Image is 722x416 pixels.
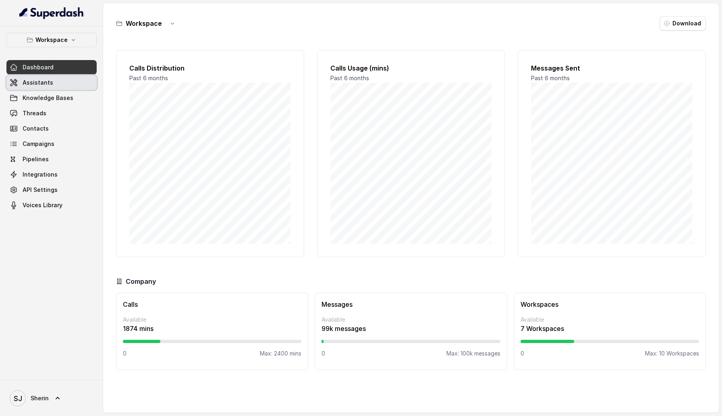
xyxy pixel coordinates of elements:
[123,349,127,358] p: 0
[126,277,156,286] h3: Company
[126,19,162,28] h3: Workspace
[23,140,54,148] span: Campaigns
[19,6,84,19] img: light.svg
[645,349,699,358] p: Max: 10 Workspaces
[23,109,46,117] span: Threads
[6,33,97,47] button: Workspace
[31,394,49,402] span: Sherin
[521,349,524,358] p: 0
[23,201,62,209] span: Voices Library
[260,349,301,358] p: Max: 2400 mins
[129,75,168,81] span: Past 6 months
[123,324,301,333] p: 1874 mins
[330,63,492,73] h2: Calls Usage (mins)
[446,349,500,358] p: Max: 100k messages
[129,63,291,73] h2: Calls Distribution
[123,300,301,309] h3: Calls
[23,79,53,87] span: Assistants
[531,75,570,81] span: Past 6 months
[123,316,301,324] p: Available
[14,394,22,403] text: SJ
[6,137,97,151] a: Campaigns
[23,155,49,163] span: Pipelines
[23,125,49,133] span: Contacts
[6,198,97,212] a: Voices Library
[6,106,97,121] a: Threads
[6,387,97,410] a: Sherin
[23,171,58,179] span: Integrations
[322,300,500,309] h3: Messages
[6,60,97,75] a: Dashboard
[35,35,68,45] p: Workspace
[23,94,73,102] span: Knowledge Bases
[521,324,699,333] p: 7 Workspaces
[6,167,97,182] a: Integrations
[6,75,97,90] a: Assistants
[322,316,500,324] p: Available
[521,300,699,309] h3: Workspaces
[6,121,97,136] a: Contacts
[23,186,58,194] span: API Settings
[330,75,369,81] span: Past 6 months
[322,324,500,333] p: 99k messages
[660,16,706,31] button: Download
[6,183,97,197] a: API Settings
[6,152,97,166] a: Pipelines
[531,63,693,73] h2: Messages Sent
[6,91,97,105] a: Knowledge Bases
[322,349,325,358] p: 0
[521,316,699,324] p: Available
[23,63,54,71] span: Dashboard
